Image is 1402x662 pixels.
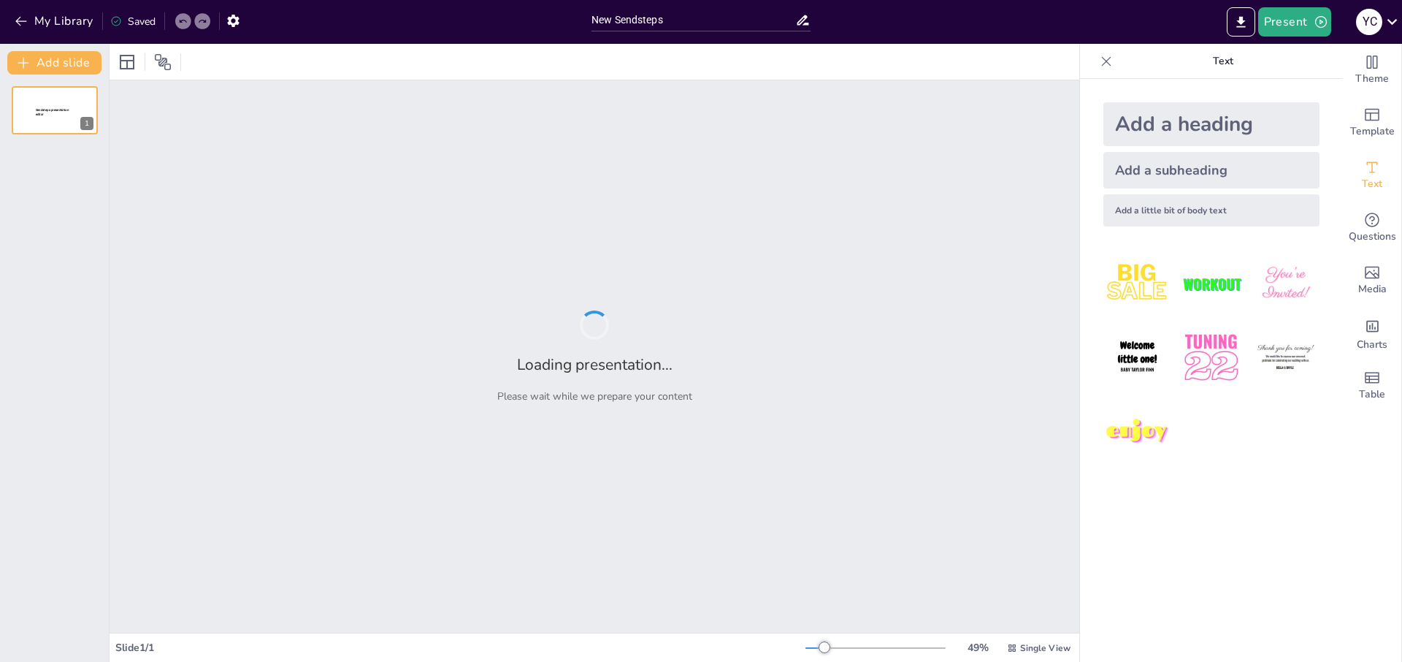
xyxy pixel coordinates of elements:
[1177,250,1245,318] img: 2.jpeg
[591,9,795,31] input: Insert title
[1103,250,1171,318] img: 1.jpeg
[1103,398,1171,466] img: 7.jpeg
[36,108,69,116] span: Sendsteps presentation editor
[1349,229,1396,245] span: Questions
[1358,281,1387,297] span: Media
[110,15,156,28] div: Saved
[115,641,805,655] div: Slide 1 / 1
[1252,324,1319,392] img: 6.jpeg
[1177,324,1245,392] img: 5.jpeg
[1343,96,1401,149] div: Add ready made slides
[154,53,172,71] span: Position
[11,9,99,33] button: My Library
[1355,71,1389,87] span: Theme
[1252,250,1319,318] img: 3.jpeg
[1118,44,1328,79] p: Text
[12,86,98,134] div: 1
[1343,44,1401,96] div: Change the overall theme
[517,354,673,375] h2: Loading presentation...
[1343,254,1401,307] div: Add images, graphics, shapes or video
[497,389,692,403] p: Please wait while we prepare your content
[1343,202,1401,254] div: Get real-time input from your audience
[1020,642,1070,654] span: Single View
[1103,102,1319,146] div: Add a heading
[1357,337,1387,353] span: Charts
[1103,324,1171,392] img: 4.jpeg
[80,117,93,130] div: 1
[1343,149,1401,202] div: Add text boxes
[1103,194,1319,227] div: Add a little bit of body text
[1350,123,1395,140] span: Template
[1356,7,1382,37] button: Y C
[1343,307,1401,359] div: Add charts and graphs
[1359,387,1385,403] span: Table
[1362,176,1382,192] span: Text
[1258,7,1331,37] button: Present
[960,641,995,655] div: 49 %
[115,50,139,74] div: Layout
[1227,7,1255,37] button: Export to PowerPoint
[7,51,101,75] button: Add slide
[1343,359,1401,412] div: Add a table
[1356,9,1382,35] div: Y C
[1103,152,1319,189] div: Add a subheading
